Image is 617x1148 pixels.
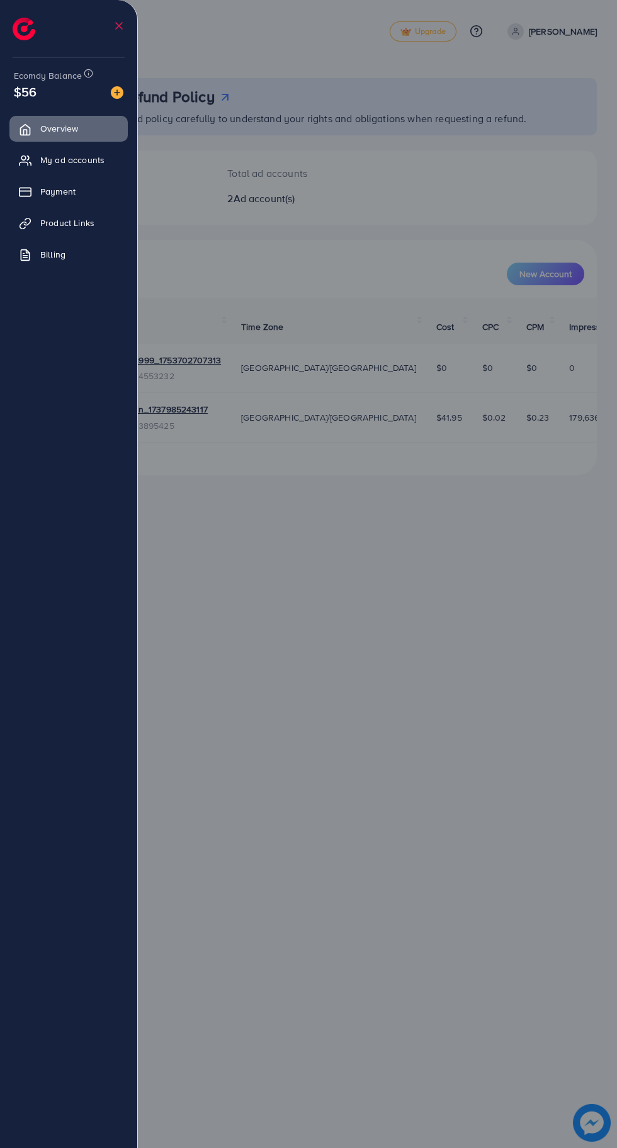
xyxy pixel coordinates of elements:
[40,154,105,166] span: My ad accounts
[13,18,35,40] img: logo
[40,122,78,135] span: Overview
[40,248,65,261] span: Billing
[40,217,94,229] span: Product Links
[9,116,128,141] a: Overview
[9,179,128,204] a: Payment
[9,210,128,236] a: Product Links
[111,86,123,99] img: image
[40,185,76,198] span: Payment
[9,147,128,173] a: My ad accounts
[14,69,82,82] span: Ecomdy Balance
[14,82,37,101] span: $56
[9,242,128,267] a: Billing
